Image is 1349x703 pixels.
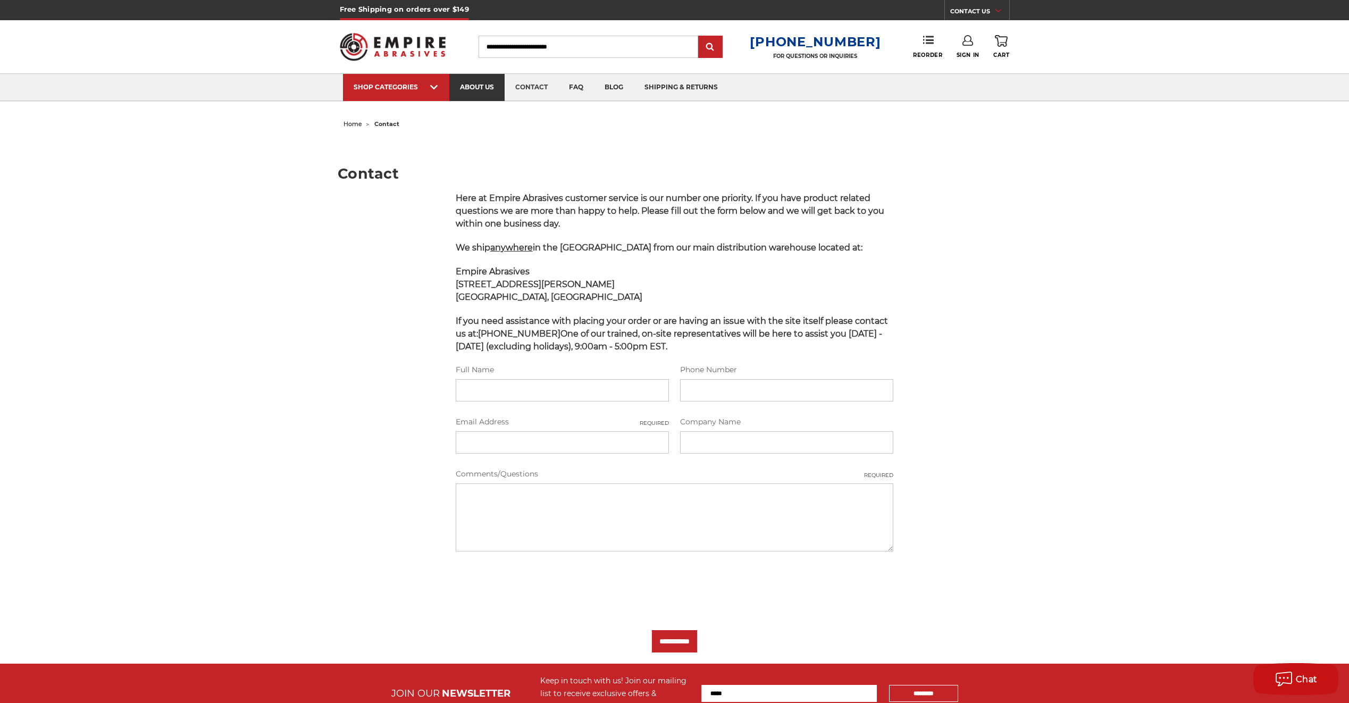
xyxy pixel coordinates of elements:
span: We ship in the [GEOGRAPHIC_DATA] from our main distribution warehouse located at: [456,242,862,253]
span: anywhere [490,242,533,253]
img: Empire Abrasives [340,26,446,68]
a: faq [558,74,594,101]
a: CONTACT US [950,5,1009,20]
a: home [343,120,362,128]
label: Comments/Questions [456,468,894,480]
span: Chat [1296,674,1318,684]
span: JOIN OUR [391,688,440,699]
label: Full Name [456,364,669,375]
a: about us [449,74,505,101]
span: Reorder [913,52,942,58]
span: Here at Empire Abrasives customer service is our number one priority. If you have product related... [456,193,884,229]
h1: Contact [338,166,1011,181]
button: Chat [1253,663,1338,695]
span: contact [374,120,399,128]
p: FOR QUESTIONS OR INQUIRIES [750,53,881,60]
a: Cart [993,35,1009,58]
iframe: reCAPTCHA [456,566,617,608]
input: Submit [700,37,721,58]
label: Email Address [456,416,669,428]
a: blog [594,74,634,101]
strong: [STREET_ADDRESS][PERSON_NAME] [GEOGRAPHIC_DATA], [GEOGRAPHIC_DATA] [456,279,642,302]
span: If you need assistance with placing your order or are having an issue with the site itself please... [456,316,888,351]
a: Reorder [913,35,942,58]
span: Empire Abrasives [456,266,530,277]
a: contact [505,74,558,101]
label: Company Name [680,416,893,428]
div: SHOP CATEGORIES [354,83,439,91]
label: Phone Number [680,364,893,375]
span: Sign In [957,52,979,58]
a: [PHONE_NUMBER] [750,34,881,49]
span: Cart [993,52,1009,58]
span: NEWSLETTER [442,688,510,699]
small: Required [864,471,893,479]
a: shipping & returns [634,74,728,101]
strong: [PHONE_NUMBER] [478,329,560,339]
small: Required [640,419,669,427]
